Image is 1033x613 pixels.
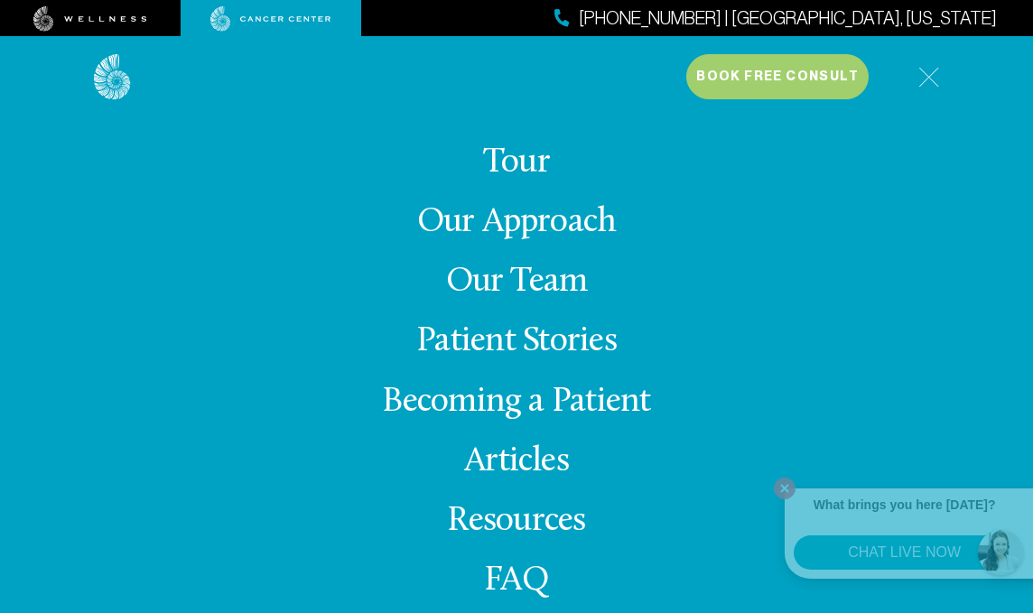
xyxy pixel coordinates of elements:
[579,5,997,32] span: [PHONE_NUMBER] | [GEOGRAPHIC_DATA], [US_STATE]
[382,385,650,420] a: Becoming a Patient
[33,6,147,32] img: wellness
[94,54,131,100] img: logo
[554,5,997,32] a: [PHONE_NUMBER] | [GEOGRAPHIC_DATA], [US_STATE]
[447,504,585,539] a: Resources
[446,265,588,300] a: Our Team
[210,6,331,32] img: cancer center
[452,86,582,121] a: About Us
[918,67,939,88] img: icon-hamburger
[416,324,617,359] a: Patient Stories
[417,205,617,240] a: Our Approach
[483,145,550,181] a: Tour
[464,444,569,479] a: Articles
[484,563,549,599] a: FAQ
[686,54,869,99] button: Book Free Consult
